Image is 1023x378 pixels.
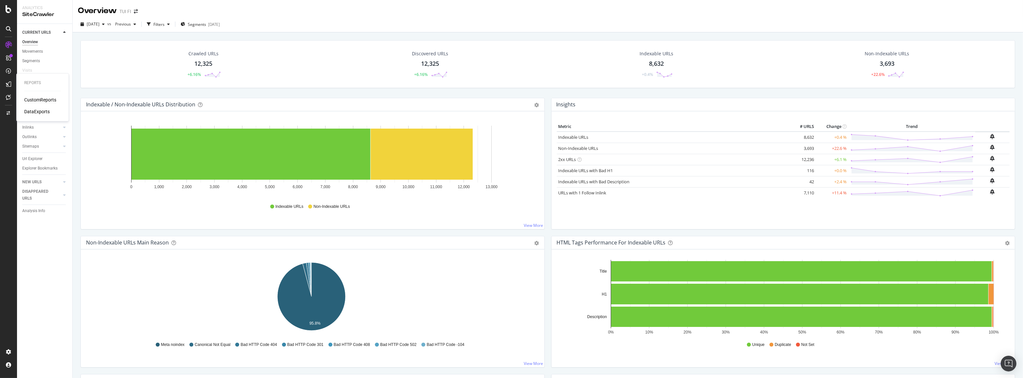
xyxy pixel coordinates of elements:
div: 3,693 [880,60,894,68]
div: HTML Tags Performance for Indexable URLs [557,239,666,246]
a: Non-Indexable URLs [558,145,598,151]
div: A chart. [86,260,537,336]
div: Indexable / Non-Indexable URLs Distribution [86,101,195,108]
th: Change [816,122,848,132]
div: Explorer Bookmarks [22,165,58,172]
button: Filters [144,19,172,29]
text: H1 [602,292,607,297]
th: Metric [557,122,789,132]
span: Bad HTTP Code 502 [380,342,416,348]
div: A chart. [557,260,1008,336]
div: Indexable URLs [640,50,674,57]
button: Segments[DATE] [178,19,222,29]
text: Title [599,269,607,274]
button: [DATE] [78,19,107,29]
a: Overview [22,39,68,45]
a: Analysis Info [22,207,68,214]
a: Indexable URLs [558,134,589,140]
td: 8,632 [789,132,816,143]
a: NEW URLS [22,179,61,186]
th: # URLS [789,122,816,132]
span: Canonical Not Equal [195,342,230,348]
div: gear [1005,241,1010,245]
div: Discovered URLs [412,50,449,57]
span: Not Set [801,342,814,348]
text: 13,000 [485,185,498,189]
div: +22.6% [871,72,885,77]
div: Inlinks [22,124,34,131]
text: 1,000 [154,185,164,189]
div: NEW URLS [22,179,42,186]
text: 50% [798,330,806,334]
span: Duplicate [775,342,791,348]
div: Visits [22,67,32,74]
span: Meta noindex [161,342,185,348]
text: 2,000 [182,185,192,189]
div: Non-Indexable URLs [865,50,909,57]
td: +0.0 % [816,165,848,176]
div: 12,325 [195,60,213,68]
td: +6.1 % [816,154,848,165]
text: 12,000 [458,185,470,189]
text: 100% [989,330,999,334]
svg: A chart. [86,122,537,198]
a: DISAPPEARED URLS [22,188,61,202]
div: Analysis Info [22,207,45,214]
text: 40% [760,330,768,334]
a: View More [995,361,1014,366]
a: Indexable URLs with Bad Description [558,179,630,185]
a: DataExports [24,108,50,115]
text: 20% [683,330,691,334]
th: Trend [848,122,975,132]
span: Bad HTTP Code 301 [287,342,324,348]
a: CURRENT URLS [22,29,61,36]
a: Explorer Bookmarks [22,165,68,172]
span: Non-Indexable URLs [313,204,350,209]
text: 6,000 [293,185,303,189]
span: Bad HTTP Code 404 [241,342,277,348]
div: bell-plus [990,189,995,194]
div: DISAPPEARED URLS [22,188,55,202]
div: Open Intercom Messenger [1001,356,1016,371]
button: Previous [113,19,139,29]
a: Movements [22,48,68,55]
td: +11.4 % [816,187,848,198]
a: Outlinks [22,134,61,140]
a: View More [524,361,543,366]
div: Url Explorer [22,155,43,162]
div: SiteCrawler [22,11,67,18]
div: Reports [24,80,61,86]
text: 5,000 [265,185,275,189]
td: 116 [789,165,816,176]
a: Sitemaps [22,143,61,150]
div: gear [535,103,539,107]
text: 4,000 [237,185,247,189]
a: Indexable URLs with Bad H1 [558,168,613,173]
div: Outlinks [22,134,37,140]
div: 12,325 [421,60,439,68]
a: View More [524,223,543,228]
text: 0% [608,330,614,334]
a: 2xx URLs [558,156,576,162]
div: arrow-right-arrow-left [134,9,138,14]
text: 11,000 [430,185,442,189]
span: Indexable URLs [275,204,303,209]
div: bell-plus [990,145,995,150]
text: 7,000 [320,185,330,189]
div: CURRENT URLS [22,29,51,36]
div: Crawled URLs [188,50,219,57]
text: Description [587,315,607,319]
text: 90% [951,330,959,334]
h4: Insights [556,100,576,109]
div: Movements [22,48,43,55]
a: CustomReports [24,97,56,103]
text: 60% [837,330,844,334]
div: Overview [22,39,38,45]
div: TUI FI [119,8,131,15]
div: +6.16% [188,72,201,77]
text: 9,000 [376,185,386,189]
span: Unique [752,342,765,348]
